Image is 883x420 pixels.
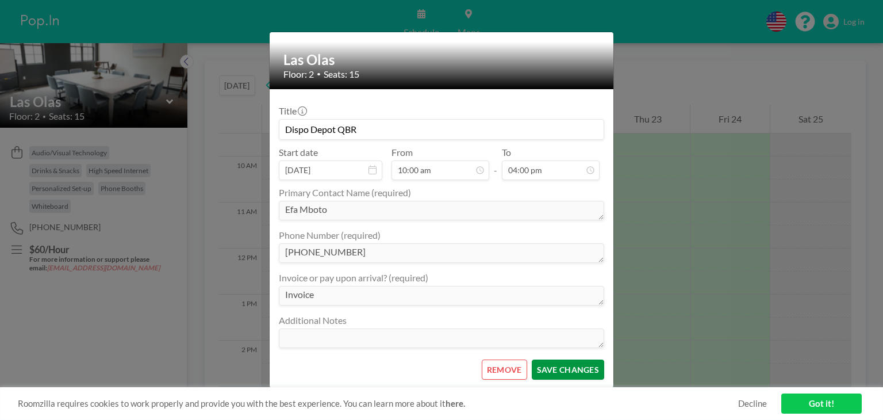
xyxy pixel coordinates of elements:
span: Roomzilla requires cookies to work properly and provide you with the best experience. You can lea... [18,398,738,409]
button: REMOVE [482,360,527,380]
label: Title [279,105,306,117]
h2: Las Olas [283,51,601,68]
label: Phone Number (required) [279,230,381,241]
label: Start date [279,147,318,158]
label: To [502,147,511,158]
input: (No title) [279,120,604,139]
span: • [317,70,321,78]
span: - [494,151,497,176]
a: Got it! [781,394,862,414]
span: Floor: 2 [283,68,314,80]
label: From [391,147,413,158]
a: Decline [738,398,767,409]
label: Invoice or pay upon arrival? (required) [279,272,428,284]
label: Additional Notes [279,315,347,326]
label: Primary Contact Name (required) [279,187,411,198]
a: here. [446,398,465,408]
button: SAVE CHANGES [532,360,604,380]
span: Seats: 15 [324,68,359,80]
